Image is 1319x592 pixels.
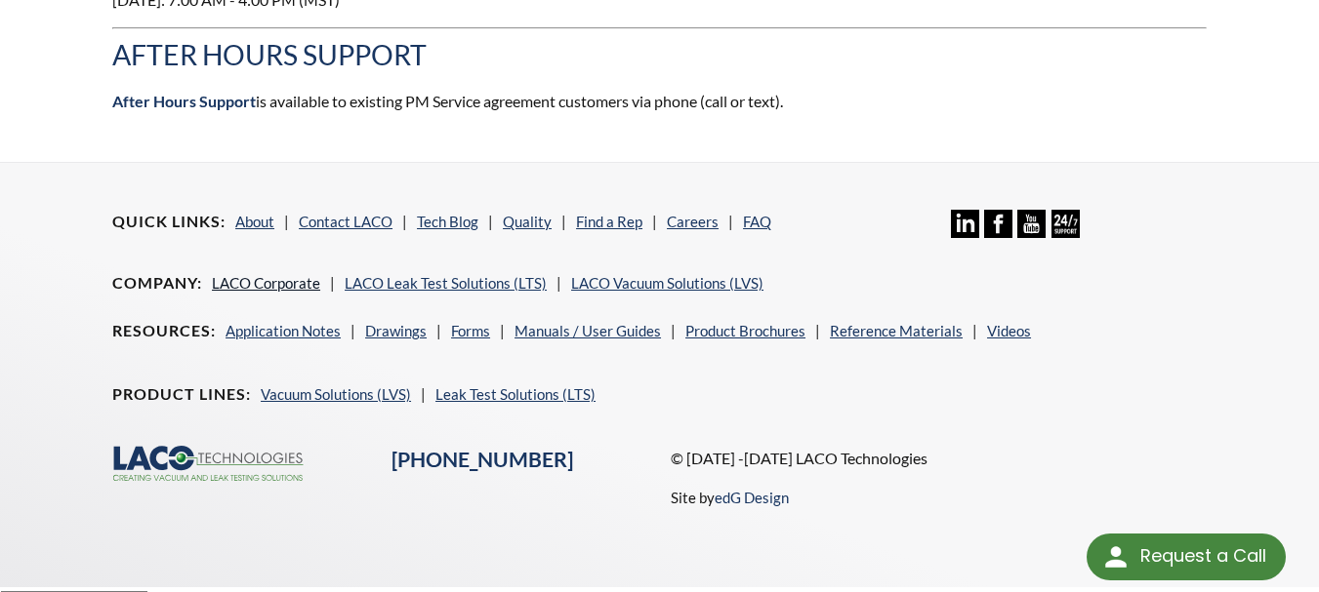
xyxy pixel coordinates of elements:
[392,447,573,472] a: [PHONE_NUMBER]
[743,213,771,230] a: FAQ
[212,274,320,292] a: LACO Corporate
[1087,533,1286,580] div: Request a Call
[1140,533,1266,578] div: Request a Call
[830,322,963,339] a: Reference Materials
[667,213,719,230] a: Careers
[435,385,596,403] a: Leak Test Solutions (LTS)
[715,489,789,506] a: edG Design
[515,322,661,339] a: Manuals / User Guides
[112,212,226,232] h4: Quick Links
[112,38,427,71] span: AFTER HOURS SUPPORT
[112,92,256,110] strong: After Hours Support
[235,213,274,230] a: About
[261,385,411,403] a: Vacuum Solutions (LVS)
[417,213,478,230] a: Tech Blog
[112,273,202,294] h4: Company
[1051,210,1080,238] img: 24/7 Support Icon
[503,213,552,230] a: Quality
[671,446,1206,471] p: © [DATE] -[DATE] LACO Technologies
[345,274,547,292] a: LACO Leak Test Solutions (LTS)
[299,213,392,230] a: Contact LACO
[671,486,789,509] p: Site by
[112,384,251,405] h4: Product Lines
[112,89,1207,114] p: is available to existing PM Service agreement customers via phone (call or text).
[226,322,341,339] a: Application Notes
[1051,223,1080,241] a: 24/7 Support
[571,274,763,292] a: LACO Vacuum Solutions (LVS)
[576,213,642,230] a: Find a Rep
[112,321,216,341] h4: Resources
[987,322,1031,339] a: Videos
[1100,541,1132,572] img: round button
[451,322,490,339] a: Forms
[685,322,805,339] a: Product Brochures
[365,322,427,339] a: Drawings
